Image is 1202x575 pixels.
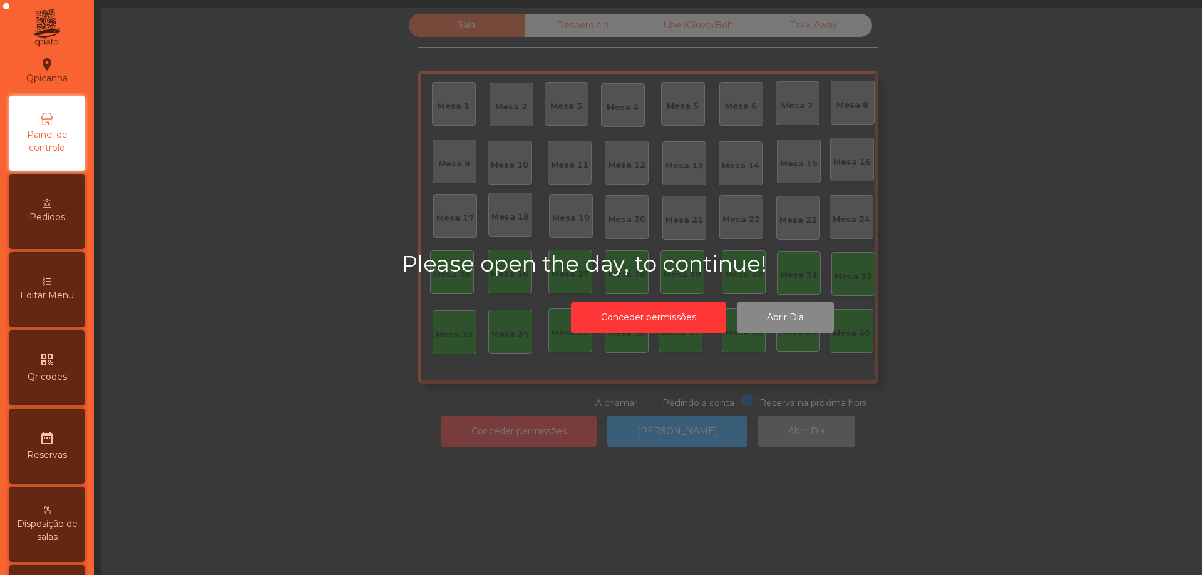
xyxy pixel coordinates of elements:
i: date_range [39,430,54,445]
span: Painel de controlo [13,128,81,155]
span: Editar Menu [20,289,74,302]
i: qr_code [39,352,54,367]
img: qpiato [31,6,62,50]
button: Abrir Dia [737,302,834,333]
div: Qpicanha [26,55,68,86]
span: Pedidos [29,211,65,224]
span: Disposição de salas [13,517,81,544]
span: Qr codes [28,370,67,384]
i: location_on [39,57,54,72]
span: Reservas [27,449,67,462]
h2: Please open the day, to continue! [402,251,1003,277]
button: Conceder permissões [571,302,726,333]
